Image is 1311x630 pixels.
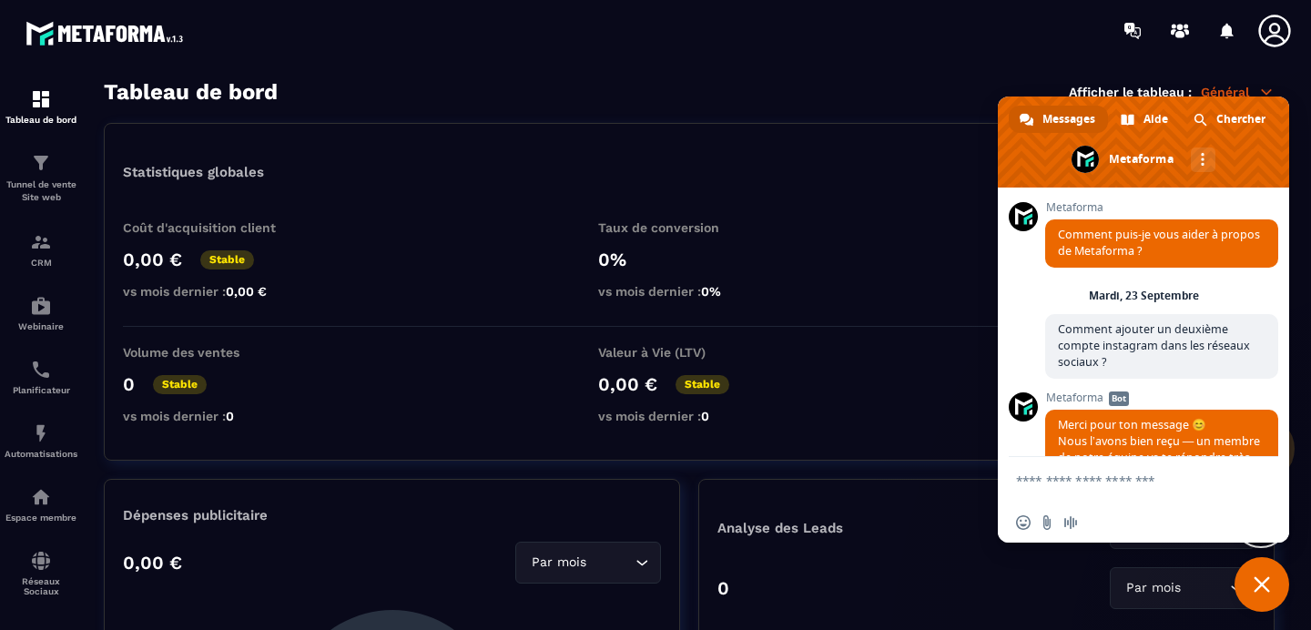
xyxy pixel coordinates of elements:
[5,321,77,331] p: Webinaire
[30,359,52,381] img: scheduler
[5,449,77,459] p: Automatisations
[1016,515,1031,530] span: Insérer un emoji
[123,507,661,523] p: Dépenses publicitaire
[676,375,729,394] p: Stable
[701,284,721,299] span: 0%
[1016,472,1231,489] textarea: Entrez votre message...
[1045,391,1278,404] span: Metaforma
[515,542,661,584] div: Search for option
[5,576,77,596] p: Réseaux Sociaux
[123,345,305,360] p: Volume des ventes
[1040,515,1054,530] span: Envoyer un fichier
[123,284,305,299] p: vs mois dernier :
[717,520,987,536] p: Analyse des Leads
[1009,106,1108,133] div: Messages
[153,375,207,394] p: Stable
[598,373,657,395] p: 0,00 €
[123,164,264,180] p: Statistiques globales
[1184,578,1225,598] input: Search for option
[30,550,52,572] img: social-network
[598,249,780,270] p: 0%
[123,249,182,270] p: 0,00 €
[123,552,182,574] p: 0,00 €
[30,88,52,110] img: formation
[598,345,780,360] p: Valeur à Vie (LTV)
[1110,106,1181,133] div: Aide
[200,250,254,269] p: Stable
[527,553,590,573] span: Par mois
[5,513,77,523] p: Espace membre
[30,231,52,253] img: formation
[598,284,780,299] p: vs mois dernier :
[226,284,267,299] span: 0,00 €
[1045,201,1278,214] span: Metaforma
[1069,85,1192,99] p: Afficher le tableau :
[5,409,77,472] a: automationsautomationsAutomatisations
[123,409,305,423] p: vs mois dernier :
[30,486,52,508] img: automations
[5,178,77,204] p: Tunnel de vente Site web
[30,152,52,174] img: formation
[590,553,631,573] input: Search for option
[5,536,77,610] a: social-networksocial-networkRéseaux Sociaux
[30,422,52,444] img: automations
[5,472,77,536] a: automationsautomationsEspace membre
[1042,106,1095,133] span: Messages
[701,409,709,423] span: 0
[1191,147,1215,172] div: Autres canaux
[1109,391,1129,406] span: Bot
[104,79,278,105] h3: Tableau de bord
[123,373,135,395] p: 0
[123,220,305,235] p: Coût d'acquisition client
[226,409,234,423] span: 0
[5,218,77,281] a: formationformationCRM
[1216,106,1265,133] span: Chercher
[1063,515,1078,530] span: Message audio
[5,138,77,218] a: formationformationTunnel de vente Site web
[1183,106,1278,133] div: Chercher
[5,115,77,125] p: Tableau de bord
[5,75,77,138] a: formationformationTableau de bord
[598,220,780,235] p: Taux de conversion
[1089,290,1199,301] div: Mardi, 23 Septembre
[1058,227,1260,259] span: Comment puis-je vous aider à propos de Metaforma ?
[598,409,780,423] p: vs mois dernier :
[25,16,189,50] img: logo
[717,577,729,599] p: 0
[30,295,52,317] img: automations
[5,385,77,395] p: Planificateur
[1201,84,1275,100] p: Général
[1110,567,1255,609] div: Search for option
[5,345,77,409] a: schedulerschedulerPlanificateur
[1143,106,1168,133] span: Aide
[1058,417,1262,580] span: Merci pour ton message 😊 Nous l’avons bien reçu — un membre de notre équipe va te répondre très p...
[5,281,77,345] a: automationsautomationsWebinaire
[5,258,77,268] p: CRM
[1235,557,1289,612] div: Fermer le chat
[1058,321,1250,370] span: Comment ajouter un deuxième compte instagram dans les réseaux sociaux ?
[1122,578,1184,598] span: Par mois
